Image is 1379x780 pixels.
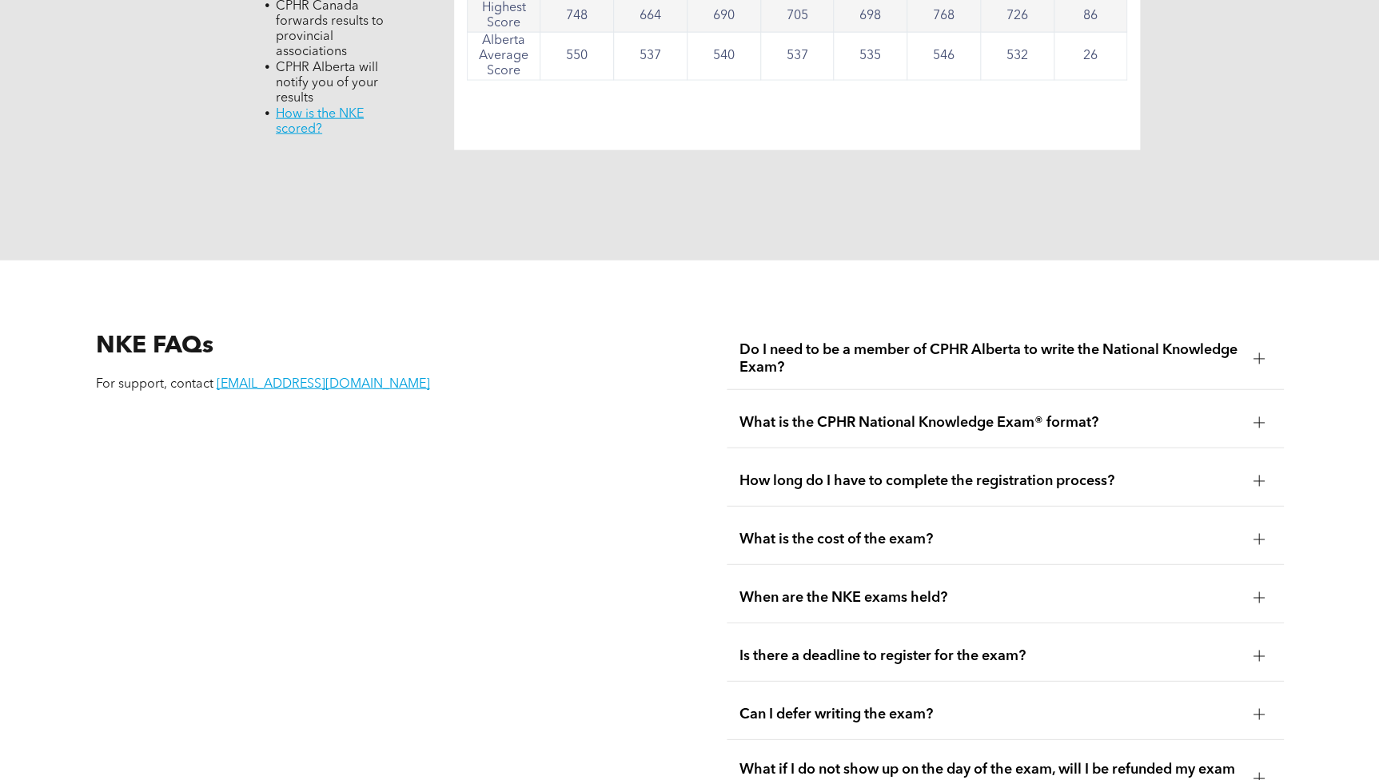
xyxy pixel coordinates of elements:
[276,62,378,105] span: CPHR Alberta will notify you of your results
[739,472,1241,490] span: How long do I have to complete the registration process?
[739,647,1241,665] span: Is there a deadline to register for the exam?
[540,33,614,81] td: 550
[217,378,430,391] a: [EMAIL_ADDRESS][DOMAIN_NAME]
[834,33,907,81] td: 535
[687,33,760,81] td: 540
[614,33,688,81] td: 537
[980,33,1054,81] td: 532
[907,33,981,81] td: 546
[96,378,213,391] span: For support, contact
[739,706,1241,723] span: Can I defer writing the exam?
[276,108,364,136] a: How is the NKE scored?
[96,334,213,358] span: NKE FAQs
[739,341,1241,376] span: Do I need to be a member of CPHR Alberta to write the National Knowledge Exam?
[739,531,1241,548] span: What is the cost of the exam?
[467,33,540,81] td: Alberta Average Score
[739,589,1241,607] span: When are the NKE exams held?
[739,414,1241,432] span: What is the CPHR National Knowledge Exam® format?
[1054,33,1127,81] td: 26
[760,33,834,81] td: 537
